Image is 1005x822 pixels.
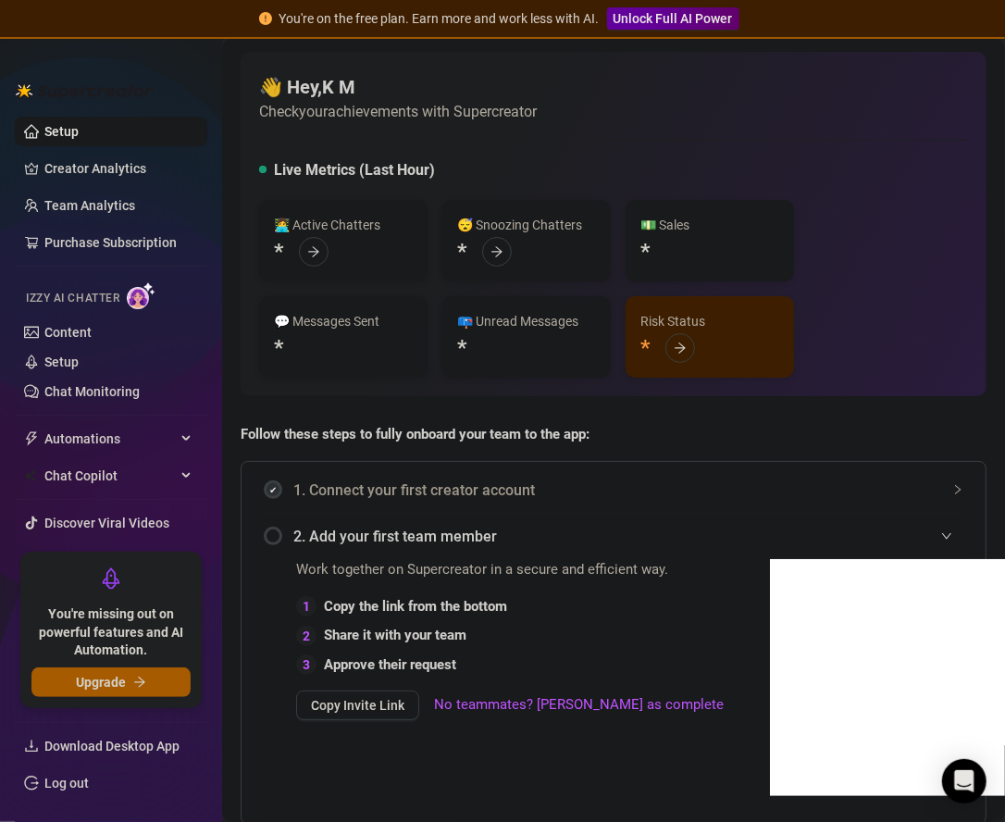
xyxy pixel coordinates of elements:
[324,656,456,673] strong: Approve their request
[274,215,413,235] div: 👩‍💻 Active Chatters
[26,290,119,307] span: Izzy AI Chatter
[296,559,724,581] span: Work together on Supercreator in a secure and efficient way.
[24,739,39,753] span: download
[307,245,320,258] span: arrow-right
[31,667,191,697] button: Upgradearrow-right
[259,100,537,123] article: Check your achievements with Supercreator
[31,605,191,660] span: You're missing out on powerful features and AI Automation.
[241,426,589,442] strong: Follow these steps to fully onboard your team to the app:
[76,675,126,690] span: Upgrade
[674,342,687,355] span: arrow-right
[296,626,316,646] div: 2
[293,479,963,502] span: 1. Connect your first creator account
[44,228,192,257] a: Purchase Subscription
[457,215,596,235] div: 😴 Snoozing Chatters
[279,11,600,26] span: You're on the free plan. Earn more and work less with AI.
[44,124,79,139] a: Setup
[44,325,92,340] a: Content
[259,74,537,100] h4: 👋 Hey, K M
[264,467,963,513] div: 1. Connect your first creator account
[100,567,122,590] span: rocket
[259,12,272,25] span: exclamation-circle
[44,355,79,369] a: Setup
[274,159,435,181] h5: Live Metrics (Last Hour)
[296,691,419,720] button: Copy Invite Link
[44,198,135,213] a: Team Analytics
[324,627,466,643] strong: Share it with your team
[607,7,739,30] button: Unlock Full AI Power
[24,469,36,482] img: Chat Copilot
[44,516,169,530] a: Discover Viral Videos
[44,154,192,183] a: Creator Analytics
[15,81,154,100] img: logo-BBDzfeDw.svg
[607,11,739,26] a: Unlock Full AI Power
[44,461,176,491] span: Chat Copilot
[264,514,963,559] div: 2. Add your first team member
[952,484,963,495] span: collapsed
[44,424,176,454] span: Automations
[311,698,404,713] span: Copy Invite Link
[296,596,316,616] div: 1
[44,739,180,753] span: Download Desktop App
[324,598,507,615] strong: Copy the link from the bottom
[941,530,952,542] span: expanded
[640,311,779,331] div: Risk Status
[293,525,963,548] span: 2. Add your first team member
[942,759,986,803] div: Open Intercom Messenger
[457,311,596,331] div: 📪 Unread Messages
[490,245,503,258] span: arrow-right
[296,654,316,675] div: 3
[133,676,146,689] span: arrow-right
[24,431,39,446] span: thunderbolt
[640,215,779,235] div: 💵 Sales
[614,11,733,26] span: Unlock Full AI Power
[274,311,413,331] div: 💬 Messages Sent
[44,776,89,791] a: Log out
[127,282,155,309] img: AI Chatter
[434,694,724,716] a: No teammates? [PERSON_NAME] as complete
[44,384,140,399] a: Chat Monitoring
